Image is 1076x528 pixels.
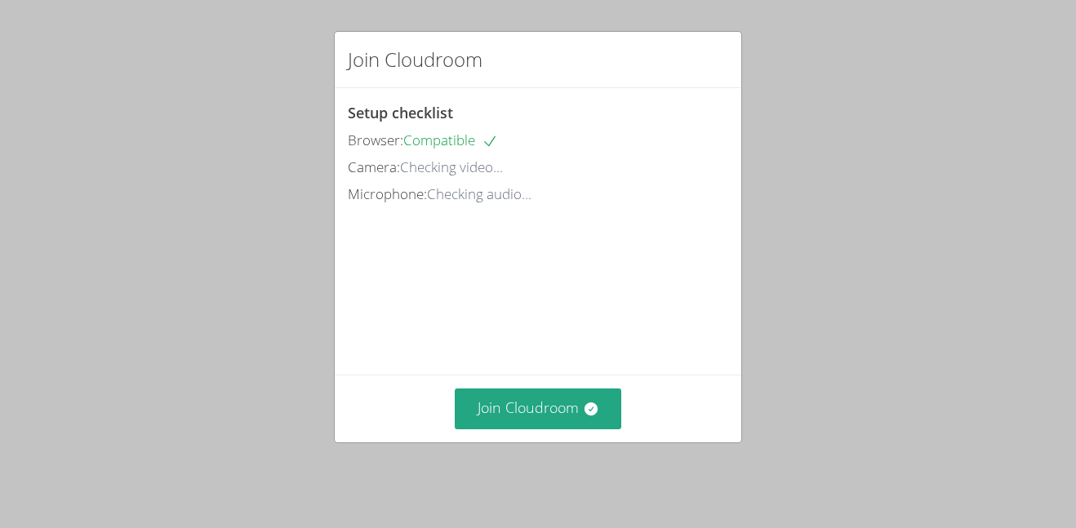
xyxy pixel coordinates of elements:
[455,388,622,428] button: Join Cloudroom
[427,184,531,203] span: Checking audio...
[348,131,403,149] span: Browser:
[400,158,503,176] span: Checking video...
[348,158,400,176] span: Camera:
[348,45,482,74] h2: Join Cloudroom
[348,184,427,203] span: Microphone:
[403,131,498,149] span: Compatible
[348,103,453,122] span: Setup checklist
